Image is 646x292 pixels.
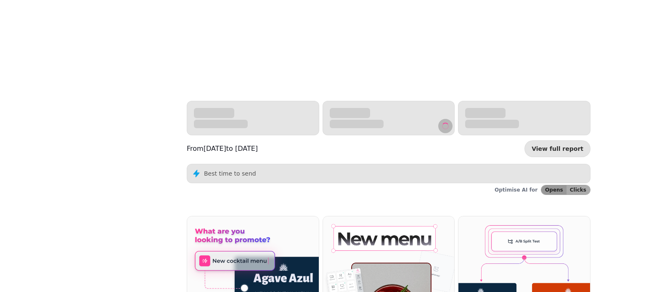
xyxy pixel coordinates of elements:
p: Optimise AI for [495,187,537,193]
span: Clicks [570,187,586,192]
span: Opens [545,187,563,192]
button: refresh [438,119,453,133]
a: View full report [524,140,590,157]
button: Clicks [567,185,590,195]
button: Opens [541,185,567,195]
p: From [DATE] to [DATE] [187,144,258,154]
p: Best time to send [204,169,256,178]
